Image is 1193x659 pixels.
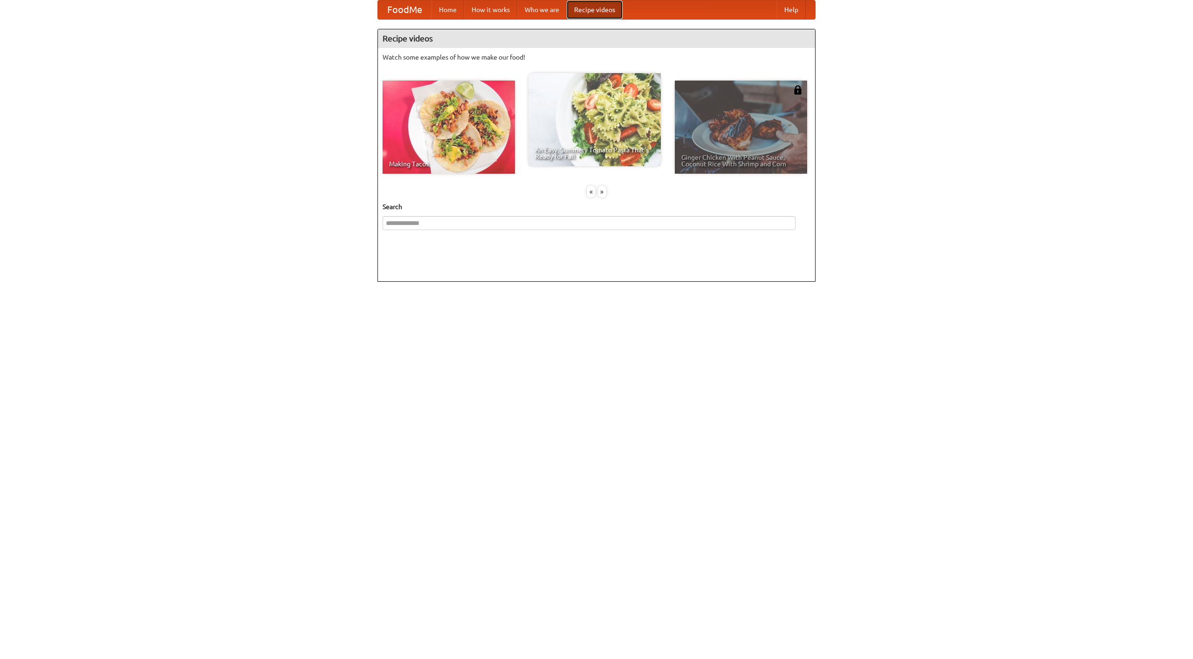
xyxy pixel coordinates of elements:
a: Who we are [517,0,567,19]
a: FoodMe [378,0,432,19]
a: How it works [464,0,517,19]
h4: Recipe videos [378,29,815,48]
h5: Search [383,202,810,211]
span: Making Tacos [389,161,508,167]
div: » [598,186,606,197]
a: Help [777,0,806,19]
p: Watch some examples of how we make our food! [383,53,810,62]
a: Home [432,0,464,19]
img: 483408.png [793,85,802,95]
div: « [587,186,595,197]
span: An Easy, Summery Tomato Pasta That's Ready for Fall [535,147,654,160]
a: Making Tacos [383,81,515,174]
a: An Easy, Summery Tomato Pasta That's Ready for Fall [528,73,661,166]
a: Recipe videos [567,0,623,19]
